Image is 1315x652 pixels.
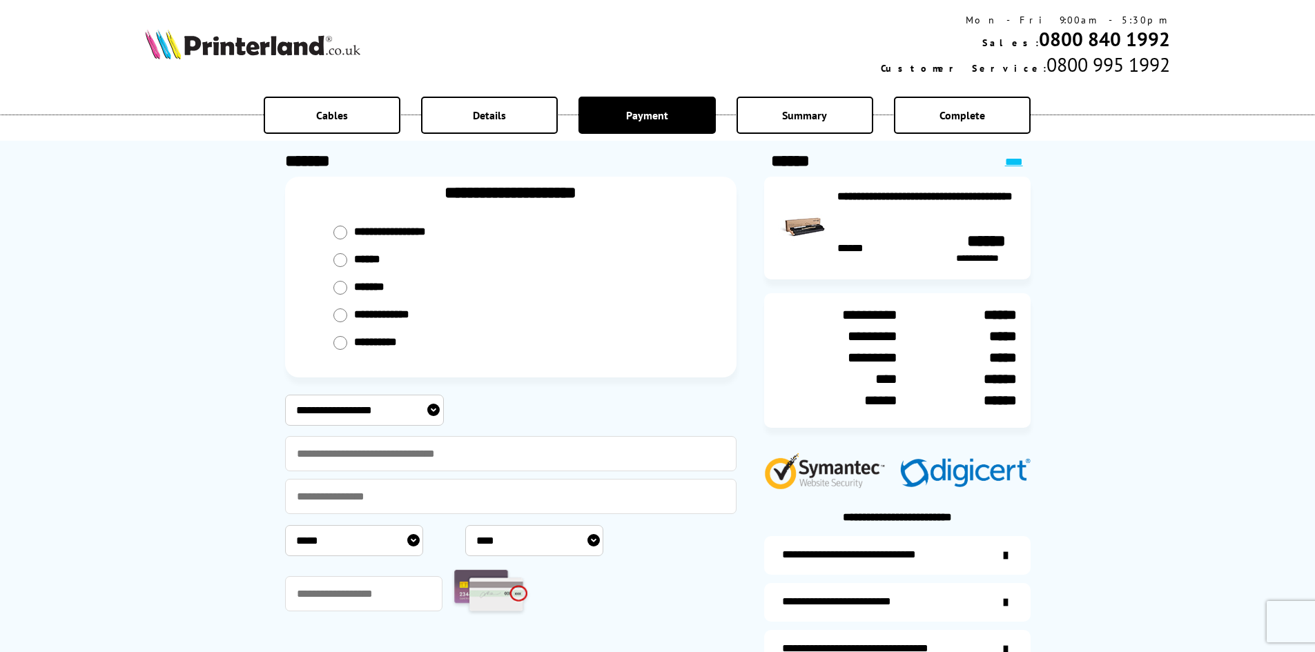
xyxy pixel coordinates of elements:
[1046,52,1170,77] span: 0800 995 1992
[626,108,668,122] span: Payment
[881,14,1170,26] div: Mon - Fri 9:00am - 5:30pm
[316,108,348,122] span: Cables
[1039,26,1170,52] a: 0800 840 1992
[764,536,1031,575] a: additional-ink
[881,62,1046,75] span: Customer Service:
[473,108,506,122] span: Details
[145,29,360,59] img: Printerland Logo
[939,108,985,122] span: Complete
[764,583,1031,622] a: items-arrive
[982,37,1039,49] span: Sales:
[782,108,827,122] span: Summary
